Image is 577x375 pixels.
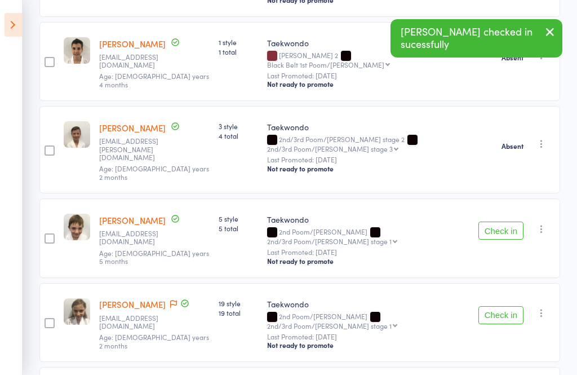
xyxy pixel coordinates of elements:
[219,131,258,140] span: 4 total
[478,222,523,240] button: Check in
[267,333,469,341] small: Last Promoted: [DATE]
[219,223,258,233] span: 5 total
[219,308,258,317] span: 19 total
[267,121,469,133] div: Taekwondo
[267,237,392,245] div: 2nd/3rd Poom/[PERSON_NAME] stage 1
[267,135,469,152] div: 2nd/3rd Poom/[PERSON_NAME] stage 2
[501,142,523,151] strong: Absent
[219,121,258,131] span: 3 style
[267,228,469,245] div: 2nd Poom/[PERSON_NAME]
[99,164,209,181] span: Age: [DEMOGRAPHIC_DATA] years 2 months
[99,230,172,246] small: leeshyloo4@hotmail.com
[64,298,90,325] img: image1558599845.png
[64,121,90,148] img: image1558746877.png
[99,314,172,330] small: anastasiaperrin@hotmail.com
[99,332,209,350] span: Age: [DEMOGRAPHIC_DATA] years 2 months
[478,306,523,324] button: Check in
[267,248,469,256] small: Last Promoted: [DATE]
[99,137,172,161] small: cj.mcmahon@bigpond.com
[219,37,258,47] span: 1 style
[99,298,166,310] a: [PERSON_NAME]
[267,312,469,329] div: 2nd Poom/[PERSON_NAME]
[267,72,469,80] small: Last Promoted: [DATE]
[267,37,469,48] div: Taekwondo
[64,37,90,64] img: image1644390248.png
[267,80,469,89] div: Not ready to promote
[267,164,469,173] div: Not ready to promote
[267,298,469,310] div: Taekwondo
[267,257,469,266] div: Not ready to promote
[99,122,166,134] a: [PERSON_NAME]
[501,53,523,62] strong: Absent
[267,322,392,329] div: 2nd/3rd Poom/[PERSON_NAME] stage 1
[267,156,469,164] small: Last Promoted: [DATE]
[219,47,258,56] span: 1 total
[99,71,209,89] span: Age: [DEMOGRAPHIC_DATA] years 4 months
[99,38,166,50] a: [PERSON_NAME]
[267,214,469,225] div: Taekwondo
[267,61,384,68] div: Black Belt 1st Poom/[PERSON_NAME]
[99,214,166,226] a: [PERSON_NAME]
[219,214,258,223] span: 5 style
[64,214,90,240] img: image1566802049.png
[219,298,258,308] span: 19 style
[99,53,172,69] small: damienbruno@gmail.com
[267,145,393,152] div: 2nd/3rd Poom/[PERSON_NAME] stage 3
[99,248,209,266] span: Age: [DEMOGRAPHIC_DATA] years 5 months
[267,51,469,68] div: [PERSON_NAME] 2
[267,341,469,350] div: Not ready to promote
[390,19,562,58] div: [PERSON_NAME] checked in sucessfully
